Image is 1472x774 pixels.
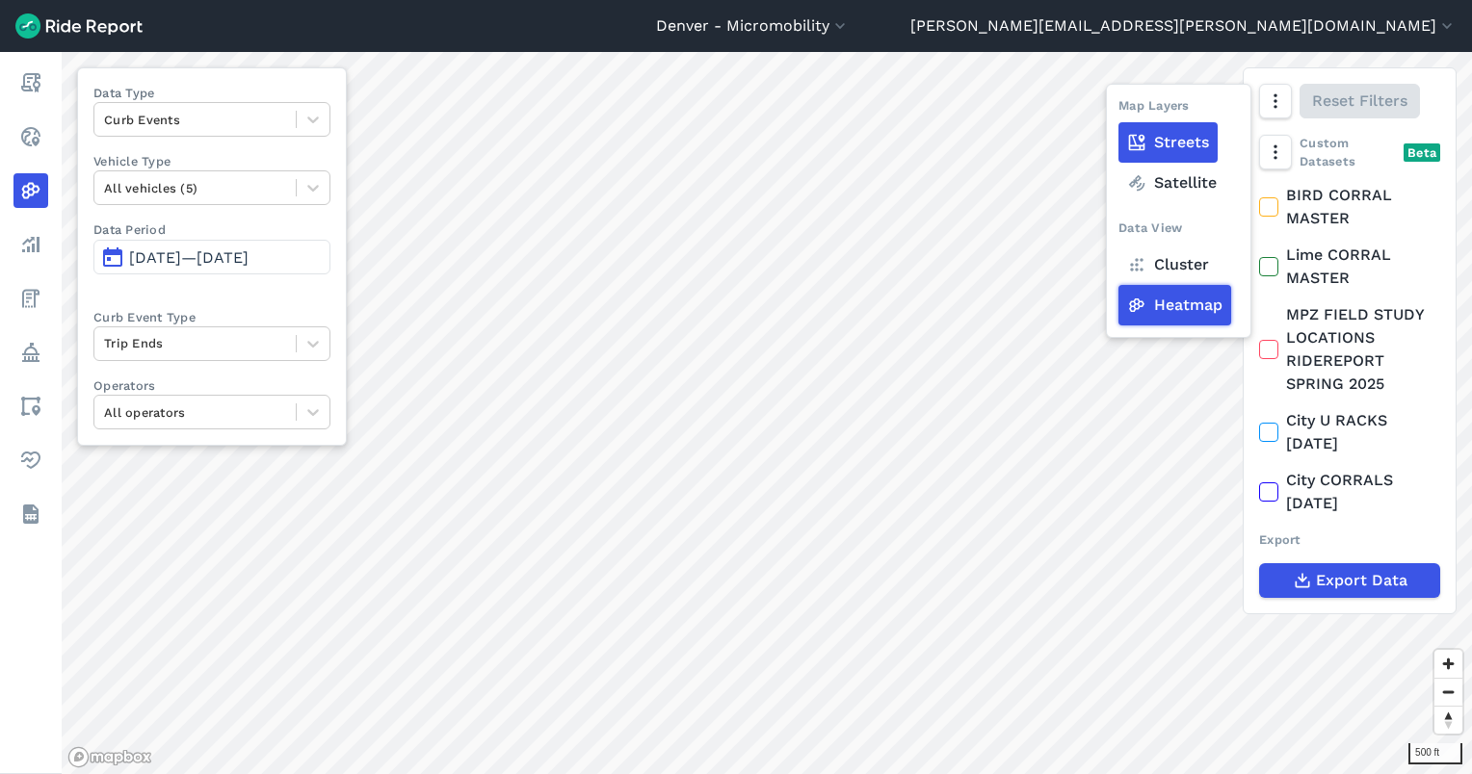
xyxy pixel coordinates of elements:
[93,376,330,395] label: Operators
[13,119,48,154] a: Realtime
[93,84,330,102] label: Data Type
[1118,219,1182,245] div: Data View
[1259,184,1440,230] label: BIRD CORRAL MASTER
[1434,706,1462,734] button: Reset bearing to north
[93,152,330,170] label: Vehicle Type
[1404,143,1440,162] div: Beta
[1259,563,1440,598] button: Export Data
[1434,650,1462,678] button: Zoom in
[15,13,143,39] img: Ride Report
[1118,163,1225,203] label: Satellite
[1118,96,1190,122] div: Map Layers
[1259,303,1440,396] label: MPZ FIELD STUDY LOCATIONS RIDEREPORT SPRING 2025
[93,308,330,326] label: Curb Event Type
[13,173,48,208] a: Heatmaps
[1408,743,1462,764] div: 500 ft
[13,389,48,424] a: Areas
[1312,90,1407,113] span: Reset Filters
[67,746,152,768] a: Mapbox logo
[129,248,249,267] span: [DATE]—[DATE]
[93,220,330,239] label: Data Period
[1434,678,1462,706] button: Zoom out
[656,14,850,38] button: Denver - Micromobility
[1259,409,1440,455] label: City U RACKS [DATE]
[910,14,1457,38] button: [PERSON_NAME][EMAIL_ADDRESS][PERSON_NAME][DOMAIN_NAME]
[13,65,48,100] a: Report
[62,52,1472,774] canvas: Map
[1259,530,1440,549] div: Export
[13,227,48,262] a: Analyze
[13,335,48,370] a: Policy
[1300,84,1420,118] button: Reset Filters
[1316,569,1407,592] span: Export Data
[1259,134,1440,170] div: Custom Datasets
[1118,245,1218,285] label: Cluster
[1259,244,1440,290] label: Lime CORRAL MASTER
[1118,122,1218,163] label: Streets
[1118,285,1231,325] label: Heatmap
[13,281,48,316] a: Fees
[93,240,330,274] button: [DATE]—[DATE]
[13,497,48,531] a: Datasets
[13,443,48,477] a: Health
[1259,469,1440,515] label: City CORRALS [DATE]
